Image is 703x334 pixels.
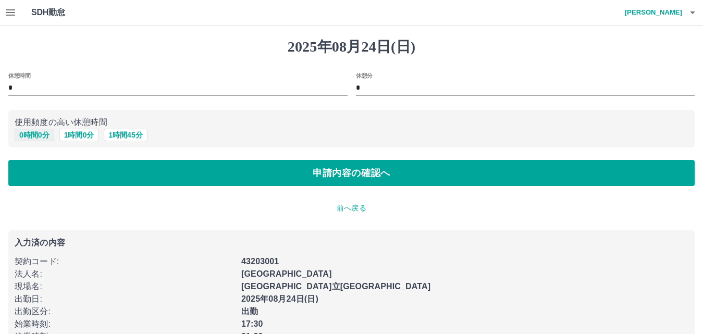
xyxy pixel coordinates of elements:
[15,293,235,305] p: 出勤日 :
[8,160,695,186] button: 申請内容の確認へ
[15,318,235,330] p: 始業時刻 :
[15,255,235,268] p: 契約コード :
[8,203,695,214] p: 前へ戻る
[15,129,54,141] button: 0時間0分
[15,305,235,318] p: 出勤区分 :
[241,269,332,278] b: [GEOGRAPHIC_DATA]
[8,38,695,56] h1: 2025年08月24日(日)
[59,129,99,141] button: 1時間0分
[15,239,688,247] p: 入力済の内容
[15,268,235,280] p: 法人名 :
[15,280,235,293] p: 現場名 :
[241,257,279,266] b: 43203001
[241,294,318,303] b: 2025年08月24日(日)
[241,319,263,328] b: 17:30
[15,116,688,129] p: 使用頻度の高い休憩時間
[104,129,147,141] button: 1時間45分
[241,307,258,316] b: 出勤
[356,71,373,79] label: 休憩分
[241,282,430,291] b: [GEOGRAPHIC_DATA]立[GEOGRAPHIC_DATA]
[8,71,30,79] label: 休憩時間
